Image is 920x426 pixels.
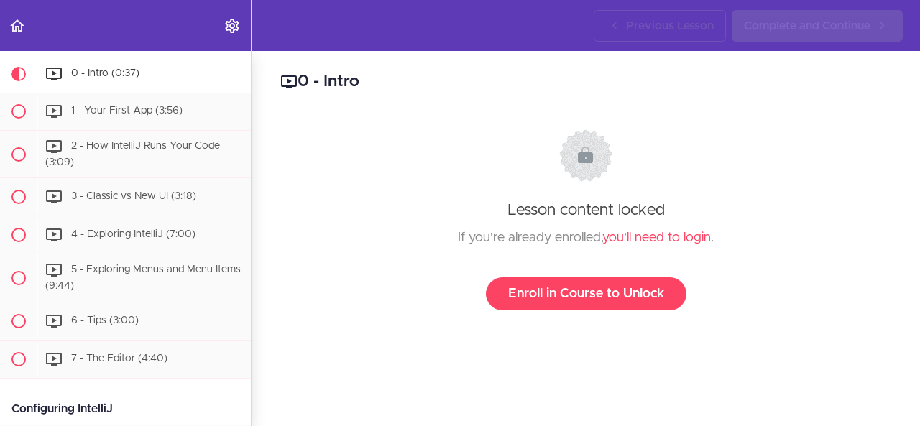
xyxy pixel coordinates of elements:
[71,315,139,325] span: 6 - Tips (3:00)
[732,10,903,42] a: Complete and Continue
[224,17,241,34] svg: Settings Menu
[626,17,714,34] span: Previous Lesson
[9,17,26,34] svg: Back to course curriculum
[45,141,220,167] span: 2 - How IntelliJ Runs Your Code (3:09)
[71,68,139,78] span: 0 - Intro (0:37)
[294,129,878,310] div: Lesson content locked
[71,192,196,202] span: 3 - Classic vs New UI (3:18)
[594,10,726,42] a: Previous Lesson
[71,106,183,116] span: 1 - Your First App (3:56)
[280,70,891,94] h2: 0 - Intro
[71,230,195,240] span: 4 - Exploring IntelliJ (7:00)
[71,353,167,364] span: 7 - The Editor (4:40)
[45,265,241,292] span: 5 - Exploring Menus and Menu Items (9:44)
[486,277,686,310] a: Enroll in Course to Unlock
[602,231,711,244] a: you'll need to login
[744,17,870,34] span: Complete and Continue
[294,227,878,249] div: If you're already enrolled, .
